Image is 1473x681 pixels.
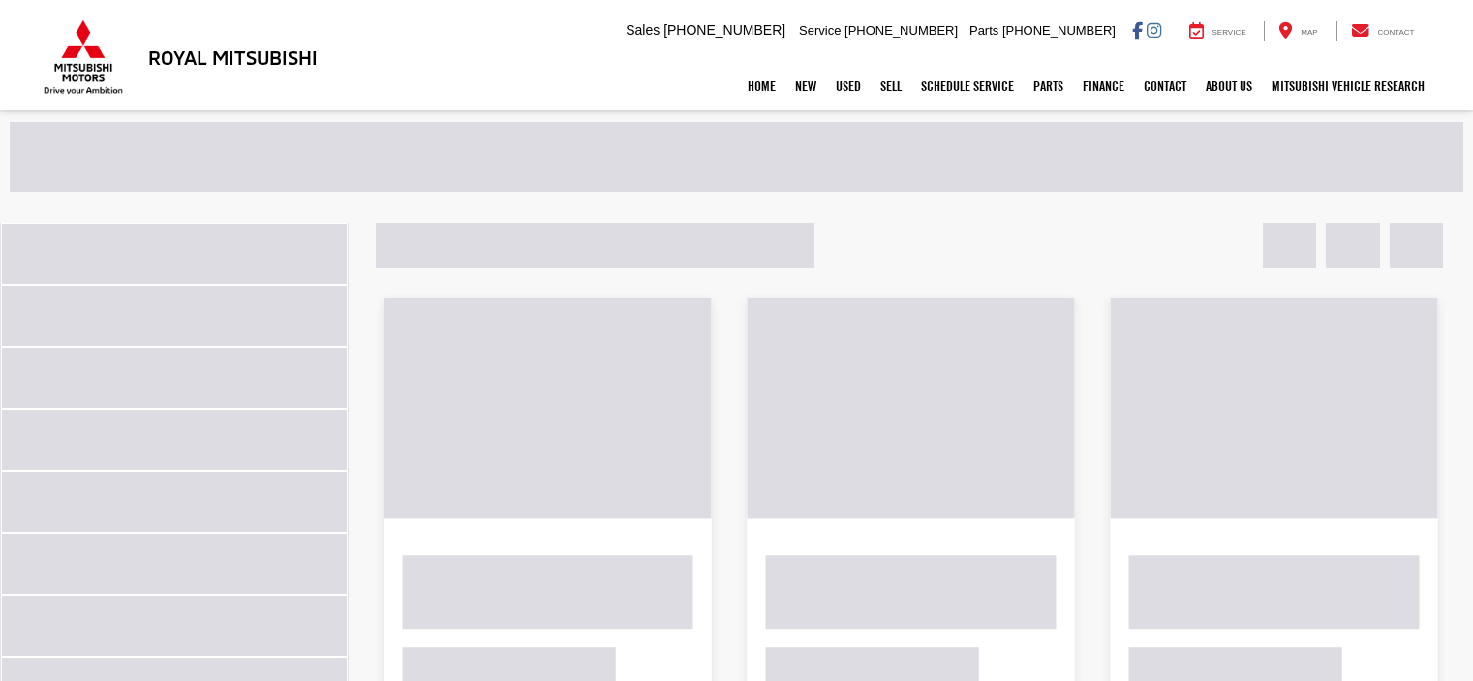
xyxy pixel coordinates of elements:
a: New [785,62,826,110]
span: Service [799,23,841,38]
a: About Us [1196,62,1262,110]
span: Service [1212,28,1246,37]
a: Home [738,62,785,110]
a: Map [1264,21,1332,41]
a: Contact [1134,62,1196,110]
a: Schedule Service: Opens in a new tab [911,62,1024,110]
span: Parts [969,23,998,38]
img: Mitsubishi [40,19,127,95]
a: Service [1175,21,1261,41]
span: Sales [626,22,660,38]
a: Contact [1336,21,1429,41]
span: [PHONE_NUMBER] [1002,23,1116,38]
span: Contact [1377,28,1414,37]
a: Facebook: Click to visit our Facebook page [1132,22,1143,38]
span: Map [1301,28,1317,37]
h3: Royal Mitsubishi [148,46,318,68]
a: Parts: Opens in a new tab [1024,62,1073,110]
a: Used [826,62,871,110]
a: Mitsubishi Vehicle Research [1262,62,1434,110]
a: Sell [871,62,911,110]
span: [PHONE_NUMBER] [663,22,785,38]
span: [PHONE_NUMBER] [844,23,958,38]
a: Instagram: Click to visit our Instagram page [1147,22,1161,38]
a: Finance [1073,62,1134,110]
